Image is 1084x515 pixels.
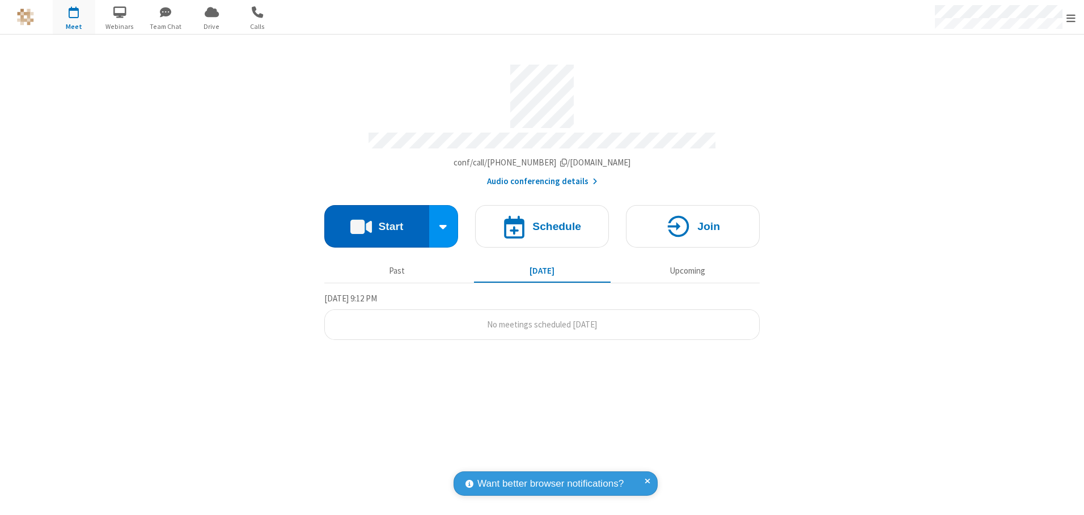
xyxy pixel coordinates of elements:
div: Start conference options [429,205,459,248]
section: Account details [324,56,760,188]
button: Upcoming [619,260,756,282]
span: Want better browser notifications? [477,476,624,491]
button: Schedule [475,205,609,248]
span: No meetings scheduled [DATE] [487,319,597,330]
span: Webinars [99,22,141,32]
span: Team Chat [145,22,187,32]
h4: Schedule [532,221,581,232]
span: Calls [236,22,279,32]
section: Today's Meetings [324,292,760,341]
h4: Join [697,221,720,232]
button: Join [626,205,760,248]
span: Drive [190,22,233,32]
button: Copy my meeting room linkCopy my meeting room link [454,156,631,169]
button: Start [324,205,429,248]
span: Copy my meeting room link [454,157,631,168]
button: Past [329,260,465,282]
h4: Start [378,221,403,232]
button: Audio conferencing details [487,175,598,188]
span: Meet [53,22,95,32]
img: QA Selenium DO NOT DELETE OR CHANGE [17,8,34,25]
button: [DATE] [474,260,611,282]
span: [DATE] 9:12 PM [324,293,377,304]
